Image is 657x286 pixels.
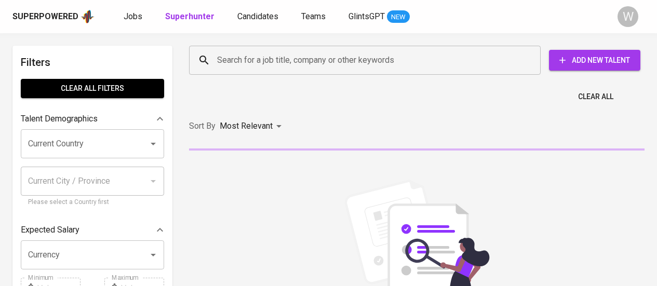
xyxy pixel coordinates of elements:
[124,10,144,23] a: Jobs
[387,12,410,22] span: NEW
[348,11,385,21] span: GlintsGPT
[557,54,632,67] span: Add New Talent
[21,108,164,129] div: Talent Demographics
[578,90,613,103] span: Clear All
[165,11,214,21] b: Superhunter
[165,10,217,23] a: Superhunter
[301,10,328,23] a: Teams
[28,197,157,208] p: Please select a Country first
[81,9,95,24] img: app logo
[12,9,95,24] a: Superpoweredapp logo
[21,54,164,71] h6: Filters
[12,11,78,23] div: Superpowered
[21,224,79,236] p: Expected Salary
[237,11,278,21] span: Candidates
[124,11,142,21] span: Jobs
[21,79,164,98] button: Clear All filters
[21,220,164,240] div: Expected Salary
[220,120,273,132] p: Most Relevant
[146,248,160,262] button: Open
[189,120,216,132] p: Sort By
[21,113,98,125] p: Talent Demographics
[618,6,638,27] div: W
[549,50,640,71] button: Add New Talent
[29,82,156,95] span: Clear All filters
[301,11,326,21] span: Teams
[237,10,280,23] a: Candidates
[146,137,160,151] button: Open
[348,10,410,23] a: GlintsGPT NEW
[574,87,618,106] button: Clear All
[220,117,285,136] div: Most Relevant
